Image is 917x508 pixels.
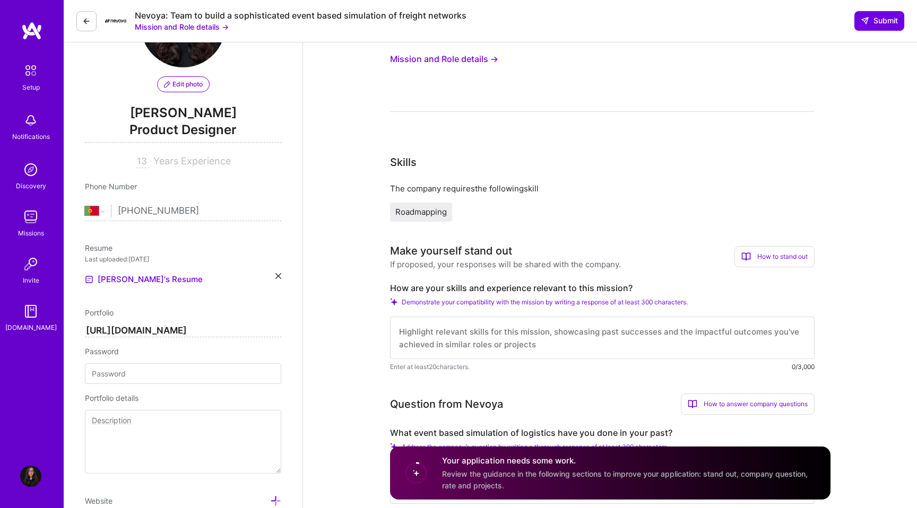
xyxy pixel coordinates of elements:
[442,456,818,467] h4: Your application needs some work.
[792,361,815,372] div: 0/3,000
[85,308,114,317] span: Portfolio
[20,253,41,275] img: Invite
[157,76,210,92] button: Edit photo
[681,393,815,415] div: How to answer company questions
[20,159,41,180] img: discovery
[390,154,417,170] div: Skills
[20,59,42,82] img: setup
[275,273,281,279] i: icon Close
[85,346,281,357] div: Password
[390,49,498,69] button: Mission and Role details →
[85,121,281,143] span: Product Designer
[741,252,751,261] i: icon BookOpen
[390,298,397,305] i: Check
[12,131,50,142] div: Notifications
[390,243,512,259] div: Make yourself stand out
[20,466,41,487] img: User Avatar
[390,427,815,439] label: What event based simulation of logistics have you done in your past?
[85,243,113,252] span: Resume
[153,155,231,167] span: Years Experience
[5,322,57,333] div: [DOMAIN_NAME]
[118,196,281,226] input: +1 (000) 000-0000
[390,283,815,294] label: How are your skills and experience relevant to this mission?
[105,19,126,23] img: Company Logo
[85,325,281,337] input: http://...
[85,182,137,191] span: Phone Number
[135,10,466,21] div: Nevoya: Team to build a sophisticated event based simulation of freight networks
[861,16,869,25] i: icon SendLight
[688,399,697,409] i: icon BookOpen
[854,11,904,30] button: Submit
[16,180,46,191] div: Discovery
[20,110,41,131] img: bell
[395,207,447,217] span: Roadmapping
[18,227,44,239] div: Missions
[85,363,281,384] input: Password
[136,155,149,168] input: XX
[390,259,621,270] div: If proposed, your responses will be shared with the company.
[18,466,44,487] a: User Avatar
[85,273,203,286] a: [PERSON_NAME]'s Resume
[390,183,815,194] div: The company requires the following skill
[23,275,39,286] div: Invite
[20,206,41,227] img: teamwork
[442,470,808,490] span: Review the guidance in the following sections to improve your application: stand out, company que...
[82,17,91,25] i: icon LeftArrowDark
[164,81,170,87] i: icon PencilPurple
[390,396,503,412] div: Question from Nevoya
[861,15,898,26] span: Submit
[85,253,281,265] div: Last uploaded: [DATE]
[21,21,42,40] img: logo
[20,301,41,322] img: guide book
[22,82,40,93] div: Setup
[402,298,688,306] span: Demonstrate your compatibility with the mission by writing a response of at least 300 characters.
[390,443,397,450] i: Check
[734,246,815,267] div: How to stand out
[390,361,470,372] span: Enter at least 20 characters.
[135,21,229,32] button: Mission and Role details →
[402,443,669,451] span: Address the company’s question by writing a thorough response of at least 300 characters.
[85,275,93,284] img: Resume
[85,392,281,404] div: Portfolio details
[164,80,203,89] span: Edit photo
[85,105,281,121] span: [PERSON_NAME]
[85,496,113,505] span: Website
